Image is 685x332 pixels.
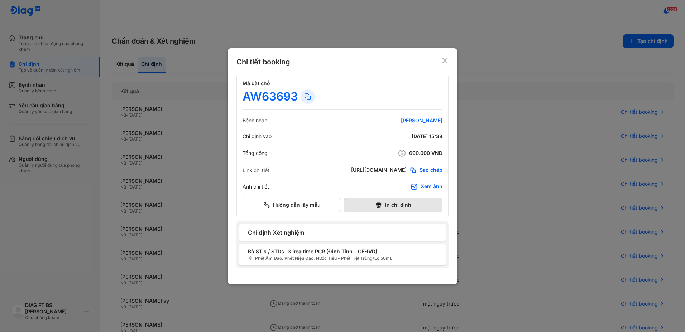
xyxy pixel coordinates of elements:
div: [URL][DOMAIN_NAME] [351,167,407,174]
span: Sao chép [420,167,442,174]
div: Link chi tiết [243,167,269,174]
div: Bệnh nhân [243,117,267,124]
span: Phết Âm Đạo, Phết Niệu Đạo, Nước Tiểu - Phết Tiệt Trùng/Lọ 50mL [248,255,437,262]
div: 690.000 VND [356,149,442,157]
span: Bộ STIs / STDs 13 Realtime PCR (Định Tính - CE-IVD) [248,248,437,255]
div: Ảnh chi tiết [243,184,269,190]
button: Hướng dẫn lấy mẫu [243,198,341,212]
div: Chi tiết booking [236,57,290,67]
h4: Mã đặt chỗ [243,80,442,87]
div: [PERSON_NAME] [356,117,442,124]
div: Xem ảnh [421,183,442,190]
div: AW63693 [243,89,298,104]
div: Chỉ định vào [243,133,272,140]
div: [DATE] 15:38 [356,133,442,140]
span: Chỉ định Xét nghiệm [248,228,437,237]
div: Tổng cộng [243,150,268,156]
button: In chỉ định [344,198,442,212]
